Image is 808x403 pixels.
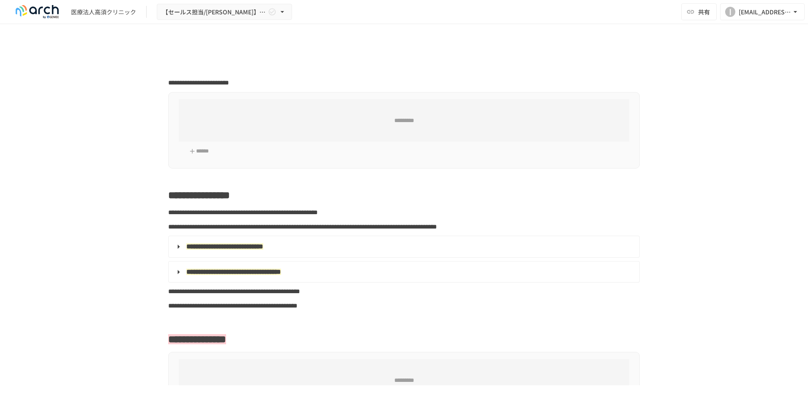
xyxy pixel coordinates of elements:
[720,3,805,20] button: I[EMAIL_ADDRESS][PERSON_NAME][DOMAIN_NAME]
[71,8,136,16] div: 医療法人高須クリニック
[162,7,266,17] span: 【セールス担当/[PERSON_NAME]】医療法人[PERSON_NAME]クリニック様_初期設定サポート
[739,7,791,17] div: [EMAIL_ADDRESS][PERSON_NAME][DOMAIN_NAME]
[681,3,717,20] button: 共有
[698,7,710,16] span: 共有
[725,7,735,17] div: I
[10,5,64,19] img: logo-default@2x-9cf2c760.svg
[157,4,292,20] button: 【セールス担当/[PERSON_NAME]】医療法人[PERSON_NAME]クリニック様_初期設定サポート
